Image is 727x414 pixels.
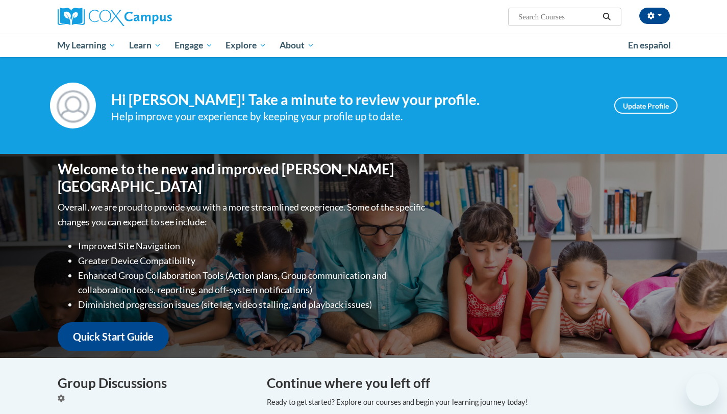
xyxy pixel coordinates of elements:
[599,11,614,23] button: Search
[639,8,670,24] button: Account Settings
[58,8,172,26] img: Cox Campus
[58,161,428,195] h1: Welcome to the new and improved [PERSON_NAME][GEOGRAPHIC_DATA]
[273,34,321,57] a: About
[168,34,219,57] a: Engage
[78,268,428,298] li: Enhanced Group Collaboration Tools (Action plans, Group communication and collaboration tools, re...
[129,39,161,51] span: Learn
[78,239,428,253] li: Improved Site Navigation
[42,34,685,57] div: Main menu
[58,373,252,393] h4: Group Discussions
[57,39,116,51] span: My Learning
[174,39,213,51] span: Engage
[58,322,169,351] a: Quick Start Guide
[78,297,428,312] li: Diminished progression issues (site lag, video stalling, and playback issues)
[122,34,168,57] a: Learn
[219,34,273,57] a: Explore
[111,91,599,109] h4: Hi [PERSON_NAME]! Take a minute to review your profile.
[621,35,678,56] a: En español
[267,373,670,393] h4: Continue where you left off
[50,83,96,128] img: Profile Image
[51,34,123,57] a: My Learning
[628,40,671,50] span: En español
[58,8,252,26] a: Cox Campus
[111,108,599,125] div: Help improve your experience by keeping your profile up to date.
[58,200,428,229] p: Overall, we are proud to provide you with a more streamlined experience. Some of the specific cha...
[614,97,678,114] a: Update Profile
[78,253,428,268] li: Greater Device Compatibility
[517,11,599,23] input: Search Courses
[280,39,314,51] span: About
[225,39,266,51] span: Explore
[686,373,719,406] iframe: Button to launch messaging window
